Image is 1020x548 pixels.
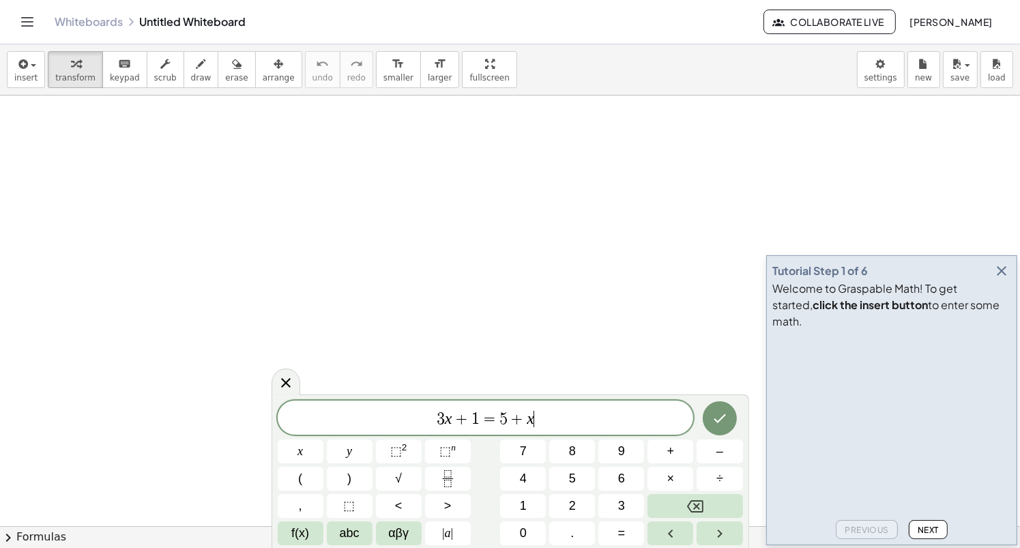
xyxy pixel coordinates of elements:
span: = [480,411,499,427]
button: insert [7,51,45,88]
button: ) [327,467,373,491]
button: 1 [500,494,546,518]
span: keypad [110,73,140,83]
button: 0 [500,521,546,545]
button: Absolute value [425,521,471,545]
span: 2 [569,497,576,515]
i: redo [350,56,363,72]
span: abc [340,524,360,543]
span: 5 [499,411,508,427]
button: redoredo [340,51,373,88]
span: < [395,497,403,515]
button: undoundo [305,51,340,88]
span: 9 [618,442,625,461]
span: x [297,442,303,461]
sup: 2 [402,442,407,452]
button: Greater than [425,494,471,518]
span: 6 [618,470,625,488]
span: settings [864,73,897,83]
button: Next [909,520,948,539]
button: Square root [376,467,422,491]
button: Squared [376,439,422,463]
button: format_sizesmaller [376,51,421,88]
span: = [618,524,626,543]
button: 7 [500,439,546,463]
a: Whiteboards [55,15,123,29]
span: ⬚ [439,444,451,458]
span: redo [347,73,366,83]
span: [PERSON_NAME] [909,16,993,28]
b: click the insert button [813,298,928,312]
button: Done [703,401,737,435]
span: | [451,526,454,540]
var: x [445,409,452,427]
button: fullscreen [462,51,516,88]
span: save [950,73,970,83]
button: keyboardkeypad [102,51,147,88]
button: Functions [278,521,323,545]
span: – [716,442,723,461]
button: Placeholder [327,494,373,518]
span: , [299,497,302,515]
span: new [915,73,932,83]
button: Divide [697,467,742,491]
button: Plus [647,439,693,463]
button: draw [184,51,219,88]
span: insert [14,73,38,83]
button: settings [857,51,905,88]
span: + [667,442,675,461]
div: Welcome to Graspable Math! To get started, to enter some math. [772,280,1011,330]
span: 1 [520,497,527,515]
span: transform [55,73,96,83]
span: . [570,524,574,543]
button: Equals [598,521,644,545]
var: x [527,409,534,427]
span: load [988,73,1006,83]
button: Fraction [425,467,471,491]
button: Superscript [425,439,471,463]
span: a [442,524,453,543]
i: format_size [433,56,446,72]
span: f(x) [291,524,309,543]
span: × [667,470,675,488]
span: ÷ [716,470,723,488]
span: √ [395,470,402,488]
button: . [549,521,595,545]
span: 8 [569,442,576,461]
button: y [327,439,373,463]
button: Alphabet [327,521,373,545]
button: Collaborate Live [763,10,896,34]
button: Backspace [647,494,742,518]
i: keyboard [118,56,131,72]
button: load [980,51,1013,88]
i: format_size [392,56,405,72]
button: 9 [598,439,644,463]
span: 3 [437,411,445,427]
span: arrange [263,73,295,83]
button: [PERSON_NAME] [899,10,1004,34]
span: smaller [383,73,413,83]
span: 1 [471,411,480,427]
div: Tutorial Step 1 of 6 [772,263,868,279]
span: 4 [520,470,527,488]
span: 7 [520,442,527,461]
span: y [347,442,352,461]
span: ⬚ [344,497,355,515]
button: 2 [549,494,595,518]
button: x [278,439,323,463]
button: new [907,51,940,88]
span: ( [298,470,302,488]
button: Less than [376,494,422,518]
span: erase [225,73,248,83]
button: , [278,494,323,518]
span: > [444,497,452,515]
span: 3 [618,497,625,515]
button: erase [218,51,255,88]
span: fullscreen [469,73,509,83]
button: Minus [697,439,742,463]
span: | [442,526,445,540]
span: undo [312,73,333,83]
span: Next [918,525,939,535]
button: 4 [500,467,546,491]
